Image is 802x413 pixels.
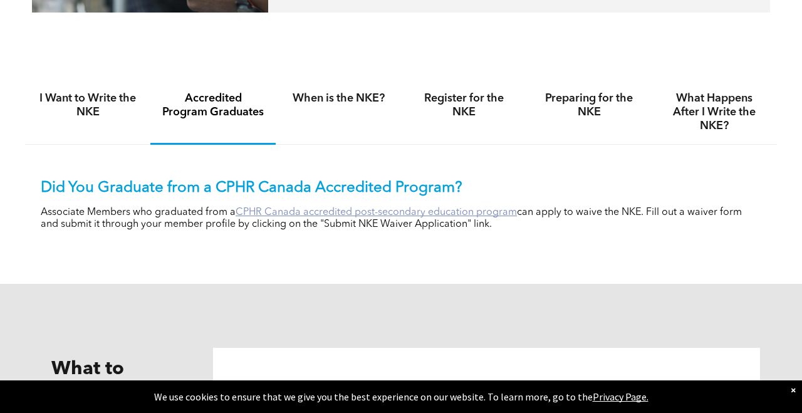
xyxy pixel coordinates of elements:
[287,91,390,105] h4: When is the NKE?
[412,91,515,119] h4: Register for the NKE
[41,179,761,197] p: Did You Graduate from a CPHR Canada Accredited Program?
[236,207,517,217] a: CPHR Canada accredited post-secondary education program
[36,91,139,119] h4: I Want to Write the NKE
[162,91,264,119] h4: Accredited Program Graduates
[538,91,640,119] h4: Preparing for the NKE
[41,207,761,231] p: Associate Members who graduated from a can apply to waive the NKE. Fill out a waiver form and sub...
[663,91,766,133] h4: What Happens After I Write the NKE?
[593,390,648,403] a: Privacy Page.
[791,384,796,396] div: Dismiss notification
